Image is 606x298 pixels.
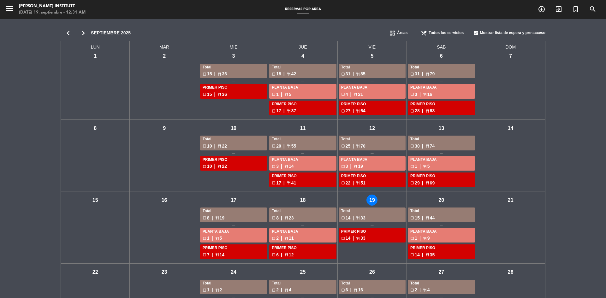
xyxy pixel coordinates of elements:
[203,143,264,150] div: 10 22
[61,29,76,38] i: chevron_left
[281,163,282,170] span: |
[410,72,414,76] span: check_box_outline_blank
[350,286,351,294] span: |
[410,253,414,257] span: check_box_outline_blank
[341,288,345,292] span: check_box_outline_blank
[272,143,334,150] div: 20 55
[356,181,360,185] span: restaurant
[272,107,334,114] div: 17 37
[410,173,472,179] div: PRIMER PISO
[214,70,215,78] span: |
[436,123,447,134] div: 13
[228,267,239,278] div: 24
[589,5,597,13] i: search
[272,72,276,76] span: check_box_outline_blank
[410,288,414,292] span: check_box_outline_blank
[272,92,276,96] span: check_box_outline_blank
[287,181,291,185] span: restaurant
[287,72,291,76] span: restaurant
[203,229,264,235] div: PLANTA BAJA
[284,288,288,292] span: restaurant
[272,214,334,222] div: 8 23
[410,157,472,163] div: PLANTA BAJA
[203,286,264,294] div: 1 2
[272,253,276,257] span: check_box_outline_blank
[341,280,403,287] div: Total
[272,181,276,185] span: check_box_outline_blank
[353,143,354,150] span: |
[505,123,516,134] div: 14
[353,70,354,78] span: |
[203,214,264,222] div: 8 19
[281,286,282,294] span: |
[350,163,351,170] span: |
[272,157,334,163] div: PLANTA BAJA
[341,229,403,235] div: PRIMER PISO
[217,72,221,76] span: restaurant
[5,4,14,13] i: menu
[203,144,206,148] span: check_box_outline_blank
[272,70,334,78] div: 18 42
[203,288,206,292] span: check_box_outline_blank
[159,123,170,134] div: 9
[90,195,101,206] div: 15
[19,3,86,9] div: [PERSON_NAME] Institute
[283,179,285,187] span: |
[214,163,215,170] span: |
[215,216,219,220] span: restaurant
[272,136,334,143] div: Total
[410,181,414,185] span: check_box_outline_blank
[353,214,354,222] span: |
[341,181,345,185] span: check_box_outline_blank
[203,136,264,143] div: Total
[425,109,429,113] span: restaurant
[341,208,403,214] div: Total
[203,165,206,168] span: check_box_outline_blank
[356,72,360,76] span: restaurant
[421,30,427,36] span: restaurant_menu
[419,91,421,98] span: |
[410,165,414,168] span: check_box_outline_blank
[410,235,472,242] div: 1 9
[410,143,472,150] div: 30 74
[199,41,268,51] span: MIE
[422,251,423,259] span: |
[159,267,170,278] div: 23
[272,288,276,292] span: check_box_outline_blank
[422,107,423,114] span: |
[215,253,219,257] span: restaurant
[410,237,414,240] span: check_box_outline_blank
[410,85,472,91] div: PLANTA BAJA
[410,64,472,71] div: Total
[410,91,472,98] div: 3 16
[283,107,285,114] span: |
[356,237,360,240] span: restaurant
[272,163,334,170] div: 3 14
[203,216,206,220] span: check_box_outline_blank
[341,235,403,242] div: 14 33
[410,107,472,114] div: 28 63
[268,41,337,51] span: JUE
[203,235,264,242] div: 1 5
[410,214,472,222] div: 15 44
[272,216,276,220] span: check_box_outline_blank
[425,216,429,220] span: restaurant
[423,165,427,168] span: restaurant
[203,251,264,259] div: 7 14
[284,216,288,220] span: restaurant
[90,51,101,62] div: 1
[473,27,545,39] div: Mostrar lista de espera y pre-acceso
[341,165,345,168] span: check_box_outline_blank
[341,101,403,108] div: PRIMER PISO
[159,51,170,62] div: 2
[353,288,357,292] span: restaurant
[422,70,423,78] span: |
[287,144,291,148] span: restaurant
[341,107,403,114] div: 27 64
[272,208,334,214] div: Total
[341,72,345,76] span: check_box_outline_blank
[212,214,213,222] span: |
[422,143,423,150] span: |
[203,237,206,240] span: check_box_outline_blank
[425,181,429,185] span: restaurant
